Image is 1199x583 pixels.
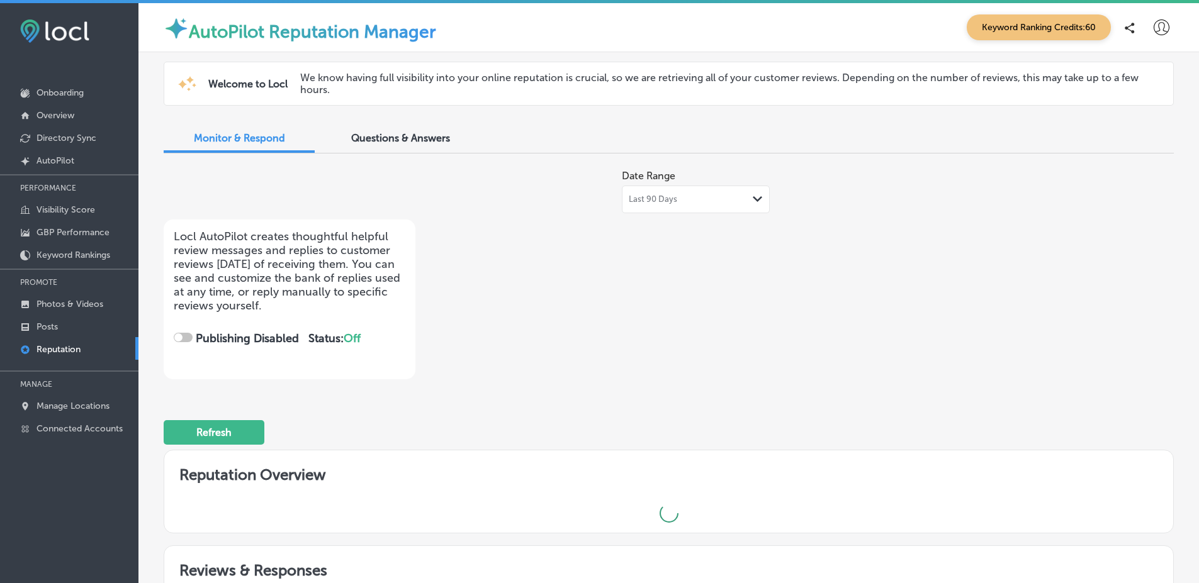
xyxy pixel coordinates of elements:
span: Off [344,331,361,345]
span: Monitor & Respond [194,132,285,144]
p: Onboarding [37,87,84,98]
img: autopilot-icon [164,16,189,41]
span: Last 90 Days [629,194,677,204]
strong: Status: [308,331,361,345]
span: Keyword Ranking Credits: 60 [967,14,1111,40]
p: Visibility Score [37,204,95,215]
h2: Reputation Overview [164,450,1173,494]
p: Locl AutoPilot creates thoughtful helpful review messages and replies to customer reviews [DATE] ... [174,230,405,313]
p: Overview [37,110,74,121]
span: Questions & Answers [351,132,450,144]
span: Welcome to Locl [208,78,288,90]
p: Reputation [37,344,81,355]
label: Date Range [622,170,675,182]
p: Directory Sync [37,133,96,143]
p: Posts [37,321,58,332]
img: fda3e92497d09a02dc62c9cd864e3231.png [20,19,89,43]
p: Manage Locations [37,401,110,411]
button: Refresh [164,420,264,445]
p: Keyword Rankings [37,250,110,260]
p: Photos & Videos [37,299,103,309]
p: We know having full visibility into your online reputation is crucial, so we are retrieving all o... [300,72,1154,96]
strong: Publishing Disabled [196,331,299,345]
p: AutoPilot [37,155,74,166]
p: Connected Accounts [37,423,123,434]
label: AutoPilot Reputation Manager [189,21,436,42]
p: GBP Performance [37,227,110,238]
